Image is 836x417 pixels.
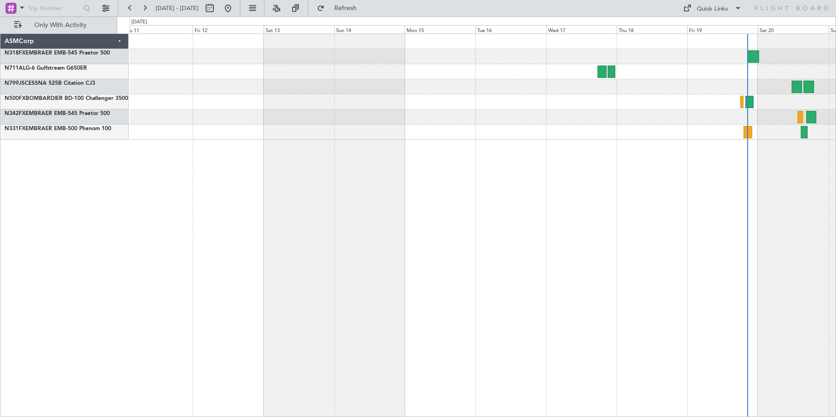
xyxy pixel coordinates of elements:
div: Quick Links [697,5,728,14]
span: N342FX [5,111,26,116]
span: N711AL [5,66,26,71]
span: N318FX [5,50,26,56]
div: Mon 15 [405,25,475,33]
button: Only With Activity [10,18,99,33]
div: Sat 13 [264,25,334,33]
div: Fri 19 [687,25,758,33]
span: Refresh [326,5,365,11]
div: [DATE] [131,18,147,26]
button: Refresh [313,1,368,16]
span: Only With Activity [24,22,97,28]
span: N500FX [5,96,26,101]
div: Thu 11 [122,25,193,33]
a: N500FXBOMBARDIER BD-100 Challenger 3500 [5,96,128,101]
div: Fri 12 [193,25,263,33]
input: Trip Number [28,1,81,15]
a: N318FXEMBRAER EMB-545 Praetor 500 [5,50,110,56]
div: Wed 17 [546,25,617,33]
a: N799JSCESSNA 525B Citation CJ3 [5,81,95,86]
button: Quick Links [679,1,746,16]
a: N342FXEMBRAER EMB-545 Praetor 500 [5,111,110,116]
div: Sun 14 [334,25,405,33]
span: N799JS [5,81,25,86]
span: N331FX [5,126,26,132]
a: N711ALG-6 Gulfstream G650ER [5,66,87,71]
div: Sat 20 [758,25,828,33]
div: Tue 16 [475,25,546,33]
a: N331FXEMBRAER EMB-500 Phenom 100 [5,126,111,132]
div: Thu 18 [617,25,687,33]
span: [DATE] - [DATE] [156,4,199,12]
